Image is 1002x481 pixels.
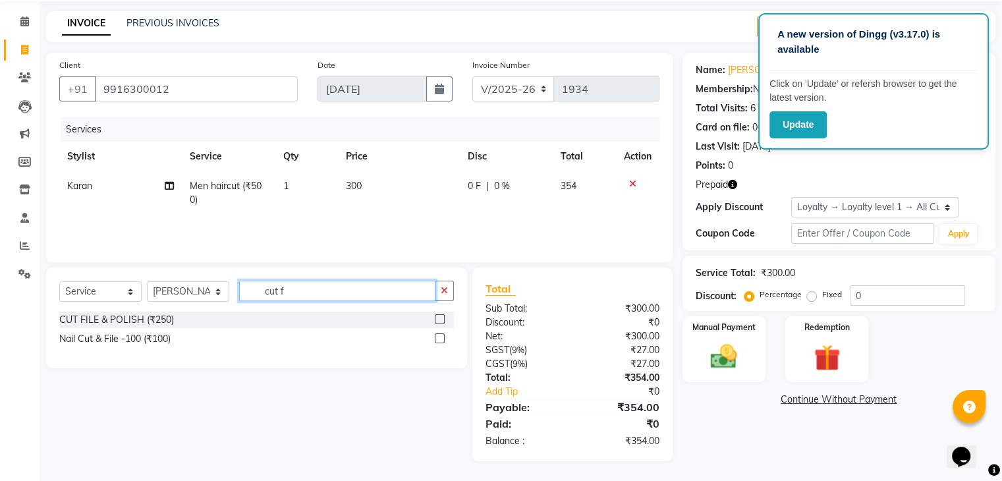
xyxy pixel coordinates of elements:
span: SGST [486,344,509,356]
span: 0 F [468,179,481,193]
iframe: chat widget [947,428,989,468]
div: ₹354.00 [572,434,669,448]
label: Redemption [804,322,850,333]
span: CGST [486,358,510,370]
th: Qty [275,142,338,171]
div: 0 [728,159,733,173]
label: Client [59,59,80,71]
div: Payable: [476,399,572,415]
input: Search by Name/Mobile/Email/Code [95,76,298,101]
div: Paid: [476,416,572,432]
span: Prepaid [696,178,728,192]
a: INVOICE [62,12,111,36]
div: ₹27.00 [572,357,669,371]
div: ( ) [476,343,572,357]
div: ₹0 [572,316,669,329]
span: Karan [67,180,92,192]
p: A new version of Dingg (v3.17.0) is available [777,27,970,57]
th: Action [616,142,659,171]
div: Balance : [476,434,572,448]
span: 0 % [494,179,510,193]
div: ₹0 [588,385,669,399]
div: Service Total: [696,266,756,280]
div: Total: [476,371,572,385]
div: ( ) [476,357,572,371]
th: Price [338,142,460,171]
span: 9% [512,345,524,355]
div: Services [61,117,669,142]
div: 6 [750,101,756,115]
span: 9% [513,358,525,369]
input: Enter Offer / Coupon Code [791,223,935,244]
a: PREVIOUS INVOICES [126,17,219,29]
th: Stylist [59,142,182,171]
div: ₹354.00 [572,371,669,385]
button: Create New [757,16,833,37]
div: 0 [752,121,758,134]
label: Date [318,59,335,71]
div: Sub Total: [476,302,572,316]
div: ₹300.00 [572,329,669,343]
div: Net: [476,329,572,343]
div: ₹27.00 [572,343,669,357]
div: Membership: [696,82,753,96]
div: Discount: [696,289,737,303]
a: Continue Without Payment [685,393,993,407]
span: Total [486,282,516,296]
div: Last Visit: [696,140,740,154]
button: Update [769,111,827,138]
div: ₹300.00 [761,266,795,280]
span: Men haircut (₹500) [190,180,262,206]
div: ₹0 [572,416,669,432]
img: _cash.svg [702,341,745,372]
div: Total Visits: [696,101,748,115]
div: ₹300.00 [572,302,669,316]
span: 1 [283,180,289,192]
a: Add Tip [476,385,588,399]
div: Nail Cut & File -100 (₹100) [59,332,171,346]
div: ₹354.00 [572,399,669,415]
span: | [486,179,489,193]
div: Name: [696,63,725,77]
th: Disc [460,142,553,171]
img: _gift.svg [806,341,849,374]
button: Apply [939,224,977,244]
div: CUT FILE & POLISH (₹250) [59,313,174,327]
label: Invoice Number [472,59,530,71]
div: Card on file: [696,121,750,134]
p: Click on ‘Update’ or refersh browser to get the latest version. [769,77,978,105]
div: Apply Discount [696,200,791,214]
div: Discount: [476,316,572,329]
span: 354 [561,180,576,192]
div: Points: [696,159,725,173]
label: Fixed [822,289,842,300]
label: Manual Payment [692,322,756,333]
div: Coupon Code [696,227,791,240]
label: Percentage [760,289,802,300]
div: No Active Membership [696,82,982,96]
button: +91 [59,76,96,101]
a: [PERSON_NAME] . [728,63,806,77]
th: Total [553,142,616,171]
input: Search or Scan [239,281,435,301]
span: 300 [346,180,362,192]
th: Service [182,142,275,171]
div: [DATE] [742,140,771,154]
